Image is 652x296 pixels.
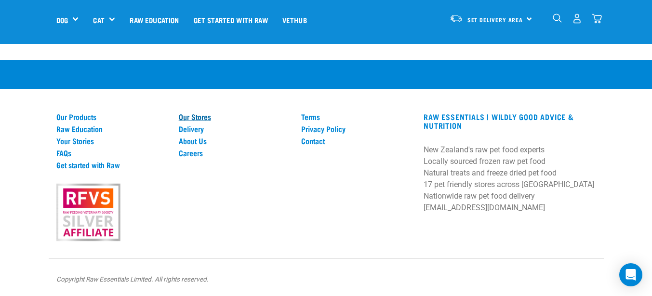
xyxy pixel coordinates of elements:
a: Delivery [179,124,290,133]
img: home-icon@2x.png [592,13,602,24]
a: Our Stores [179,112,290,121]
em: Copyright Raw Essentials Limited. All rights reserved. [56,275,209,283]
a: Get started with Raw [56,161,167,169]
p: New Zealand's raw pet food experts Locally sourced frozen raw pet food Natural treats and freeze ... [424,144,596,214]
a: FAQs [56,148,167,157]
h3: RAW ESSENTIALS | Wildly Good Advice & Nutrition [424,112,596,130]
img: user.png [572,13,582,24]
img: van-moving.png [450,14,463,23]
a: Our Products [56,112,167,121]
a: Contact [301,136,412,145]
a: Dog [56,14,68,26]
a: Raw Education [122,0,186,39]
a: Cat [93,14,104,26]
img: home-icon-1@2x.png [553,13,562,23]
div: Open Intercom Messenger [619,263,642,286]
a: Your Stories [56,136,167,145]
a: About Us [179,136,290,145]
a: Vethub [275,0,314,39]
a: Terms [301,112,412,121]
span: Set Delivery Area [467,18,523,21]
a: Raw Education [56,124,167,133]
a: Privacy Policy [301,124,412,133]
img: rfvs.png [52,182,124,243]
a: Careers [179,148,290,157]
a: Get started with Raw [186,0,275,39]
